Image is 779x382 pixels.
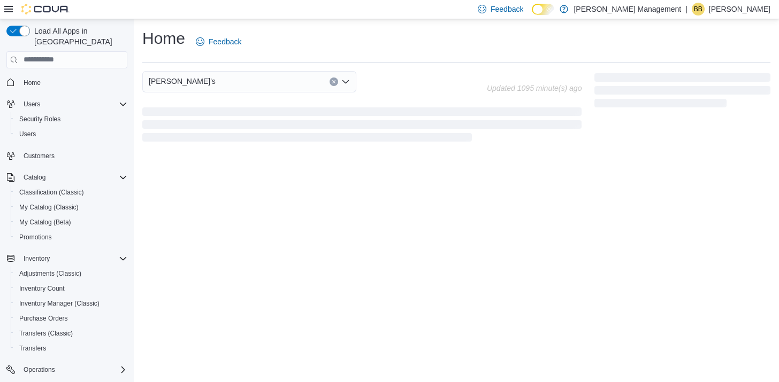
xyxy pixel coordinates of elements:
p: [PERSON_NAME] Management [574,3,681,15]
button: Users [2,97,132,112]
a: Classification (Classic) [15,186,88,199]
span: Purchase Orders [19,314,68,323]
span: Inventory Count [15,282,127,295]
span: My Catalog (Beta) [15,216,127,229]
span: Purchase Orders [15,312,127,325]
a: Inventory Count [15,282,69,295]
button: Catalog [19,171,50,184]
span: Customers [24,152,55,160]
button: Purchase Orders [11,311,132,326]
span: Users [19,98,127,111]
button: Classification (Classic) [11,185,132,200]
p: | [685,3,688,15]
button: Users [11,127,132,142]
span: Loading [142,110,582,144]
span: My Catalog (Beta) [19,218,71,227]
button: Transfers (Classic) [11,326,132,341]
span: Inventory [19,252,127,265]
img: Cova [21,4,70,14]
button: Inventory Count [11,281,132,296]
span: Operations [19,363,127,376]
span: Home [19,76,127,89]
span: Users [15,128,127,141]
button: Promotions [11,230,132,245]
span: Load All Apps in [GEOGRAPHIC_DATA] [30,26,127,47]
button: Security Roles [11,112,132,127]
span: Inventory Manager (Classic) [19,299,100,308]
span: Loading [594,75,770,110]
span: Adjustments (Classic) [19,269,81,278]
span: Classification (Classic) [15,186,127,199]
span: Feedback [491,4,523,14]
button: Home [2,75,132,90]
a: Inventory Manager (Classic) [15,297,104,310]
a: Users [15,128,40,141]
a: Transfers (Classic) [15,327,77,340]
button: Customers [2,148,132,163]
button: My Catalog (Beta) [11,215,132,230]
a: Feedback [192,31,246,52]
span: Operations [24,365,55,374]
a: Customers [19,150,59,162]
a: Security Roles [15,113,65,126]
span: Users [24,100,40,108]
a: Home [19,76,45,89]
p: [PERSON_NAME] [709,3,770,15]
span: Classification (Classic) [19,188,84,197]
span: My Catalog (Classic) [15,201,127,214]
span: My Catalog (Classic) [19,203,79,212]
a: My Catalog (Beta) [15,216,75,229]
span: Catalog [19,171,127,184]
a: Promotions [15,231,56,244]
a: Transfers [15,342,50,355]
span: Promotions [19,233,52,241]
span: Transfers [19,344,46,353]
h1: Home [142,28,185,49]
button: Adjustments (Classic) [11,266,132,281]
button: Transfers [11,341,132,356]
span: Adjustments (Classic) [15,267,127,280]
span: Inventory [24,254,50,263]
button: Operations [2,362,132,377]
span: Inventory Manager (Classic) [15,297,127,310]
button: Users [19,98,44,111]
a: My Catalog (Classic) [15,201,83,214]
button: Inventory Manager (Classic) [11,296,132,311]
a: Adjustments (Classic) [15,267,86,280]
span: Users [19,130,36,138]
span: [PERSON_NAME]'s [149,75,216,88]
span: Inventory Count [19,284,65,293]
button: Clear input [330,77,338,86]
span: Transfers [15,342,127,355]
span: Catalog [24,173,45,182]
div: Brandon Boushie [692,3,705,15]
span: Security Roles [15,113,127,126]
a: Purchase Orders [15,312,72,325]
span: Transfers (Classic) [15,327,127,340]
span: Feedback [209,36,241,47]
span: Promotions [15,231,127,244]
button: Catalog [2,170,132,185]
input: Dark Mode [532,4,554,15]
span: BB [694,3,702,15]
button: My Catalog (Classic) [11,200,132,215]
span: Transfers (Classic) [19,329,73,338]
span: Home [24,79,41,87]
button: Inventory [2,251,132,266]
span: Security Roles [19,115,60,123]
button: Open list of options [341,77,350,86]
button: Operations [19,363,59,376]
span: Customers [19,149,127,162]
button: Inventory [19,252,54,265]
p: Updated 1095 minute(s) ago [487,84,582,92]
